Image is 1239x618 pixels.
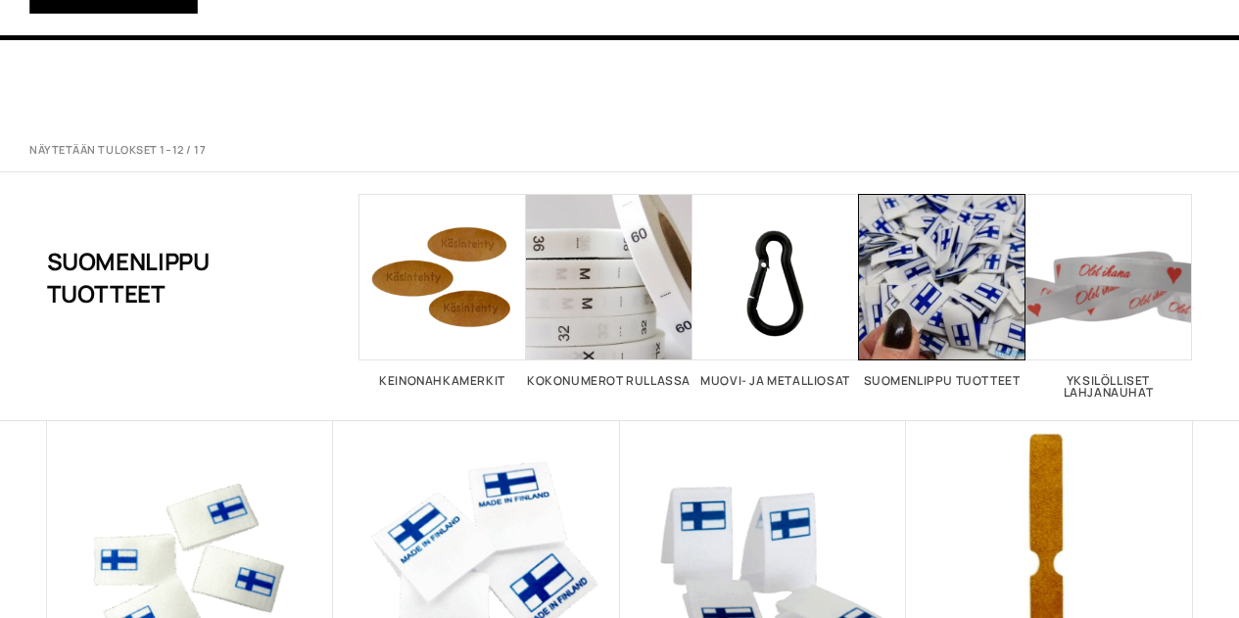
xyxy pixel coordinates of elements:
[692,194,859,387] a: Visit product category Muovi- ja metalliosat
[1025,194,1192,399] a: Visit product category Yksilölliset lahjanauhat
[859,194,1025,387] a: Visit product category Suomenlippu tuotteet
[47,194,262,360] h1: Suomenlippu tuotteet
[359,194,526,387] a: Visit product category Keinonahkamerkit
[29,143,206,158] p: Näytetään tulokset 1–12 / 17
[1025,375,1192,399] h2: Yksilölliset lahjanauhat
[859,375,1025,387] h2: Suomenlippu tuotteet
[526,375,692,387] h2: Kokonumerot rullassa
[526,194,692,387] a: Visit product category Kokonumerot rullassa
[359,375,526,387] h2: Keinonahkamerkit
[692,375,859,387] h2: Muovi- ja metalliosat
